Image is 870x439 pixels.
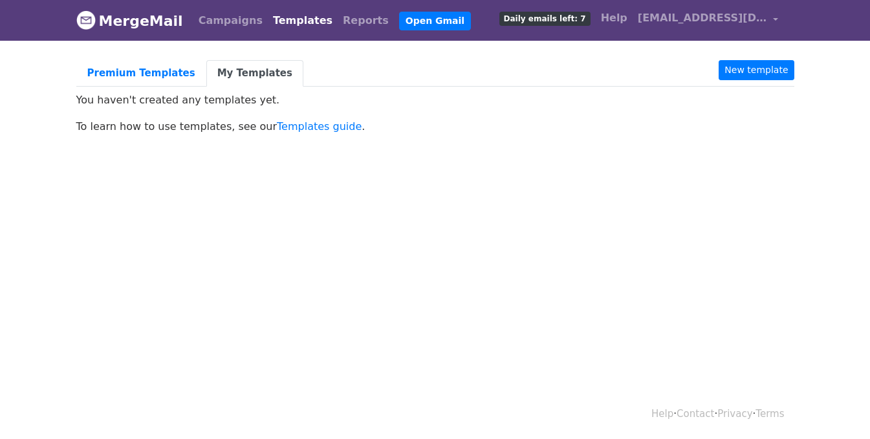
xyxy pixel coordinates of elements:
[756,408,784,420] a: Terms
[76,10,96,30] img: MergeMail logo
[719,60,794,80] a: New template
[399,12,471,30] a: Open Gmail
[193,8,268,34] a: Campaigns
[76,60,206,87] a: Premium Templates
[677,408,714,420] a: Contact
[499,12,591,26] span: Daily emails left: 7
[76,7,183,34] a: MergeMail
[338,8,394,34] a: Reports
[76,120,794,133] p: To learn how to use templates, see our .
[633,5,784,36] a: [EMAIL_ADDRESS][DOMAIN_NAME]
[494,5,596,31] a: Daily emails left: 7
[717,408,752,420] a: Privacy
[638,10,767,26] span: [EMAIL_ADDRESS][DOMAIN_NAME]
[76,93,794,107] p: You haven't created any templates yet.
[206,60,303,87] a: My Templates
[277,120,362,133] a: Templates guide
[268,8,338,34] a: Templates
[596,5,633,31] a: Help
[651,408,673,420] a: Help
